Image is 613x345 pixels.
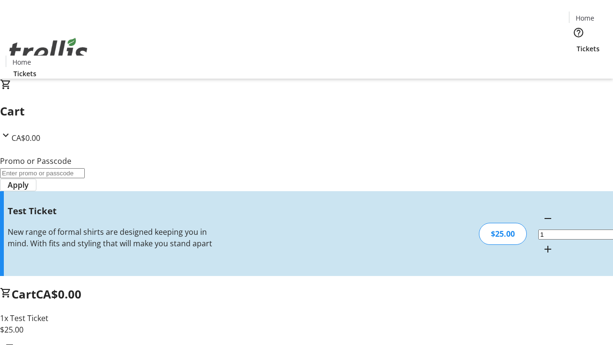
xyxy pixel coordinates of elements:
[6,57,37,67] a: Home
[8,226,217,249] div: New range of formal shirts are designed keeping you in mind. With fits and styling that will make...
[569,44,607,54] a: Tickets
[11,133,40,143] span: CA$0.00
[479,223,527,245] div: $25.00
[577,44,600,54] span: Tickets
[538,240,557,259] button: Increment by one
[8,179,29,191] span: Apply
[569,23,588,42] button: Help
[13,69,36,79] span: Tickets
[6,27,91,75] img: Orient E2E Organization p3gWjBckj6's Logo
[8,204,217,218] h3: Test Ticket
[538,209,557,228] button: Decrement by one
[36,286,81,302] span: CA$0.00
[576,13,594,23] span: Home
[12,57,31,67] span: Home
[569,54,588,73] button: Cart
[569,13,600,23] a: Home
[6,69,44,79] a: Tickets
